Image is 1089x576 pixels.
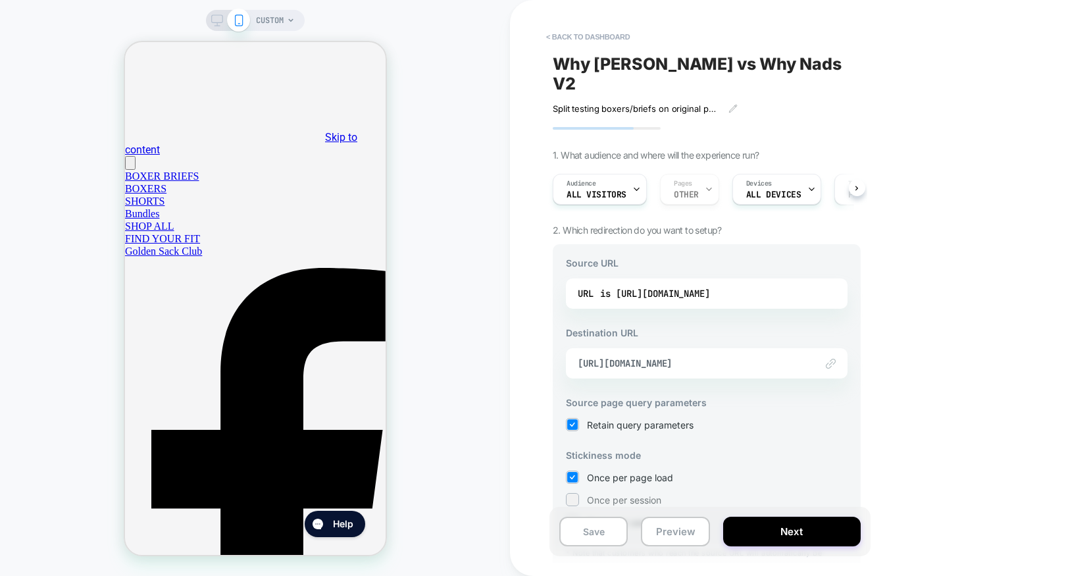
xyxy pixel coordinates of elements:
[553,54,861,93] span: Why [PERSON_NAME] vs Why Nads V2
[587,494,661,506] span: Once per session
[578,357,803,369] span: [URL][DOMAIN_NAME]
[746,179,772,188] span: Devices
[553,224,722,236] span: 2. Which redirection do you want to setup?
[553,149,759,161] span: 1. What audience and where will the experience run?
[553,103,719,114] span: Split testing boxers/briefs on original page to PDPs on V1 vs. buy box on LP on V2
[826,359,836,369] img: edit
[540,26,636,47] button: < back to dashboard
[567,190,626,199] span: All Visitors
[566,327,848,338] h3: Destination URL
[173,464,247,500] iframe: Gorgias live chat messenger
[559,517,628,546] button: Save
[587,419,694,431] span: Retain query parameters
[723,517,861,546] button: Next
[746,190,801,199] span: ALL DEVICES
[566,257,848,269] h3: Source URL
[587,472,673,483] span: Once per page load
[567,179,596,188] span: Audience
[566,397,848,408] h3: Source page query parameters
[600,284,710,303] div: is [URL][DOMAIN_NAME]
[848,190,893,199] span: Page Load
[256,10,284,31] span: CUSTOM
[641,517,709,546] button: Preview
[848,179,874,188] span: Trigger
[566,450,848,461] h3: Stickiness mode
[578,284,836,303] div: URL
